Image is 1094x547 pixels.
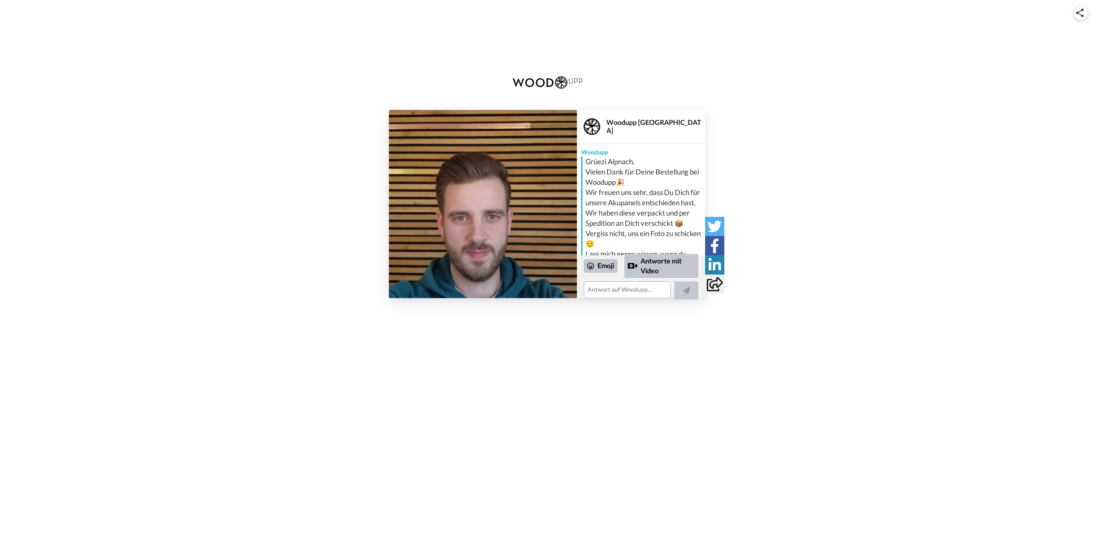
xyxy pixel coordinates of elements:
[585,157,703,269] div: Grüezi Alpnach, Vielen Dank für Deine Bestellung bei Woodupp🎉 Wir freuen uns sehr, dass Du Dich f...
[582,116,602,137] img: Profile Image
[577,144,705,157] div: Woodupp
[628,261,637,271] div: Reply by Video
[389,110,577,298] img: 2c8b2199-1e3c-4de3-9b9e-803b177e517e-thumb.jpg
[624,254,698,278] div: Antworte mit Video
[1076,9,1084,17] img: ic_share.svg
[584,259,618,273] div: Emoji
[507,68,588,97] img: WoodUpp logo
[606,118,705,134] div: Woodupp [GEOGRAPHIC_DATA]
